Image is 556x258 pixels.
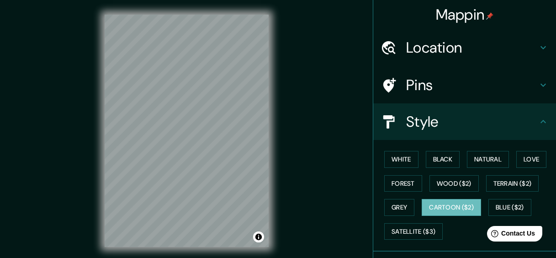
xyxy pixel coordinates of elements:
button: Love [516,151,546,168]
button: White [384,151,418,168]
button: Satellite ($3) [384,223,443,240]
h4: Pins [406,76,538,94]
h4: Mappin [436,5,494,24]
button: Natural [467,151,509,168]
iframe: Help widget launcher [475,222,546,248]
div: Style [373,103,556,140]
div: Location [373,29,556,66]
button: Wood ($2) [429,175,479,192]
button: Forest [384,175,422,192]
h4: Location [406,38,538,57]
img: pin-icon.png [486,12,493,20]
button: Terrain ($2) [486,175,539,192]
button: Toggle attribution [253,231,264,242]
button: Blue ($2) [488,199,531,216]
canvas: Map [105,15,269,247]
h4: Style [406,113,538,131]
button: Grey [384,199,414,216]
div: Pins [373,67,556,103]
button: Cartoon ($2) [422,199,481,216]
button: Black [426,151,460,168]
